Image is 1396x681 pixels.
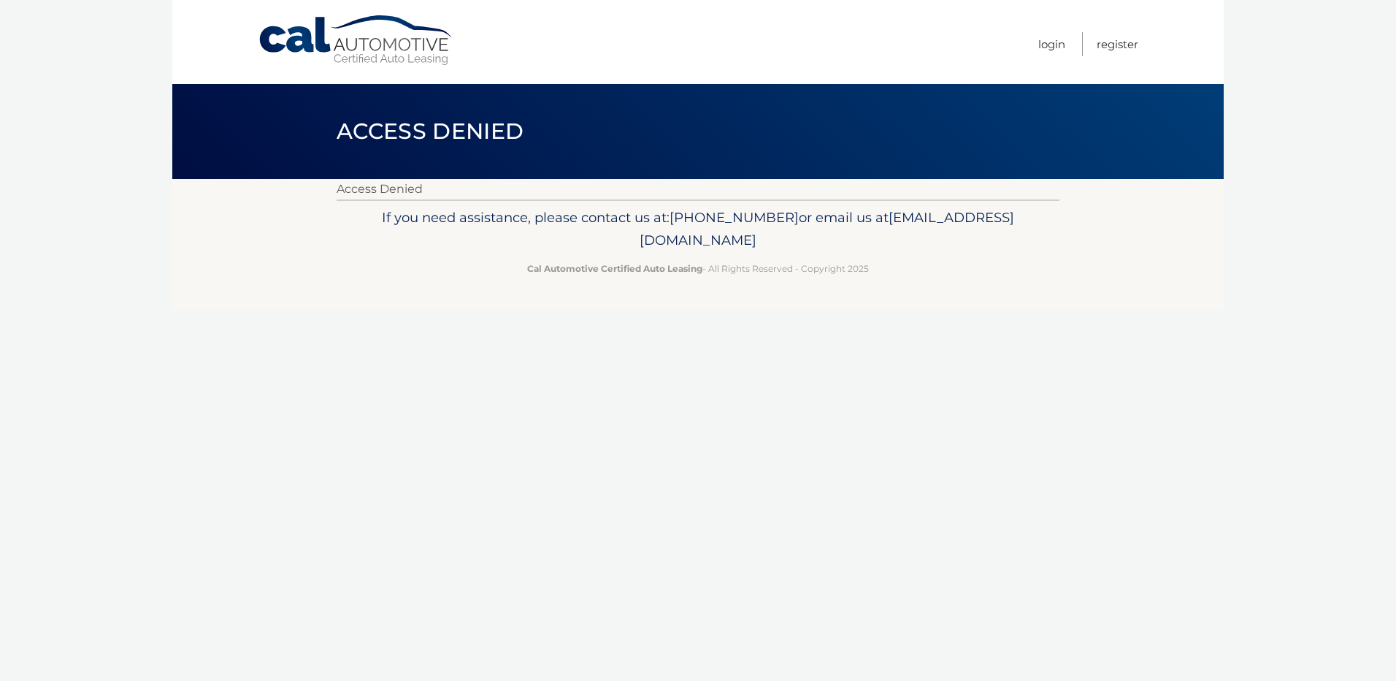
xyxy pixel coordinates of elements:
[527,263,702,274] strong: Cal Automotive Certified Auto Leasing
[337,179,1059,199] p: Access Denied
[346,261,1050,276] p: - All Rights Reserved - Copyright 2025
[337,118,523,145] span: Access Denied
[258,15,455,66] a: Cal Automotive
[1097,32,1138,56] a: Register
[670,209,799,226] span: [PHONE_NUMBER]
[1038,32,1065,56] a: Login
[346,206,1050,253] p: If you need assistance, please contact us at: or email us at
